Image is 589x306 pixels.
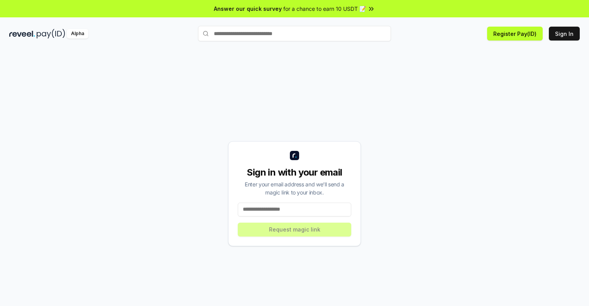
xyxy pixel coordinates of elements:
span: for a chance to earn 10 USDT 📝 [283,5,366,13]
button: Sign In [549,27,580,41]
img: logo_small [290,151,299,160]
div: Sign in with your email [238,166,351,179]
div: Enter your email address and we’ll send a magic link to your inbox. [238,180,351,196]
img: pay_id [37,29,65,39]
div: Alpha [67,29,88,39]
img: reveel_dark [9,29,35,39]
button: Register Pay(ID) [487,27,543,41]
span: Answer our quick survey [214,5,282,13]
